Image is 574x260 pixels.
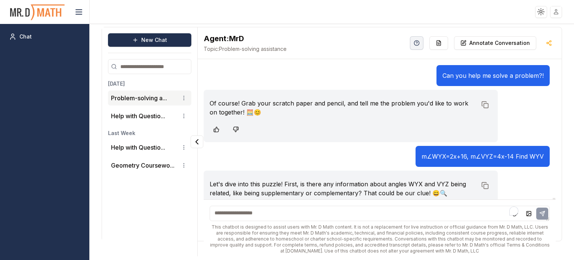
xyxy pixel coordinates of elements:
[204,45,287,53] span: Problem-solving assistance
[111,143,165,152] button: Help with Questio...
[422,152,544,161] p: m∠WYX=2x+16, m∠VYZ=4x-14 Find WYV
[111,111,165,120] button: Help with Questio...
[442,71,544,80] p: Can you help me solve a problem?!
[210,99,476,117] p: Of course! Grab your scratch paper and pencil, and tell me the problem you'd like to work on toge...
[551,6,562,17] img: placeholder-user.jpg
[108,33,191,47] button: New Chat
[108,80,191,88] h3: [DATE]
[19,33,32,40] span: Chat
[9,2,65,22] img: PromptOwl
[410,36,423,50] button: Help Videos
[179,111,188,120] button: Conversation options
[454,36,536,50] button: Annotate Conversation
[111,161,175,170] button: Geometry Coursewo...
[210,224,549,254] div: This chatbot is designed to assist users with Mr. D Math content. It is not a replacement for liv...
[191,135,203,148] button: Collapse panel
[210,180,476,198] p: Let's dive into this puzzle! First, is there any information about angles WYX and VYZ being relat...
[210,206,549,221] textarea: To enrich screen reader interactions, please activate Accessibility in Grammarly extension settings
[179,143,188,152] button: Conversation options
[469,39,530,47] p: Annotate Conversation
[179,161,188,170] button: Conversation options
[108,129,191,137] h3: Last Week
[429,36,448,50] button: Re-Fill Questions
[204,33,287,44] h2: MrD
[6,30,83,43] a: Chat
[111,94,167,103] button: Problem-solving a...
[179,94,188,103] button: Conversation options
